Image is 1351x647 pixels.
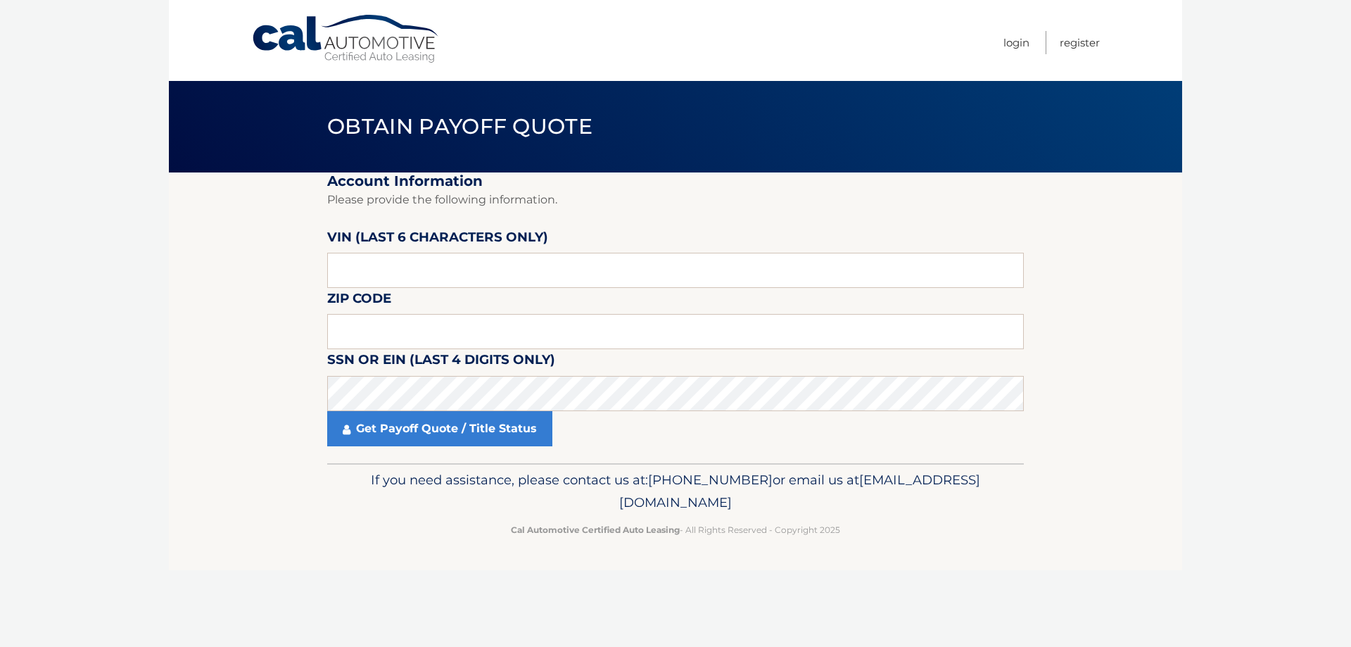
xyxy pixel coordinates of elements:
a: Get Payoff Quote / Title Status [327,411,552,446]
strong: Cal Automotive Certified Auto Leasing [511,524,680,535]
p: - All Rights Reserved - Copyright 2025 [336,522,1015,537]
p: Please provide the following information. [327,190,1024,210]
span: Obtain Payoff Quote [327,113,592,139]
a: Login [1003,31,1029,54]
a: Register [1060,31,1100,54]
span: [PHONE_NUMBER] [648,472,773,488]
h2: Account Information [327,172,1024,190]
label: VIN (last 6 characters only) [327,227,548,253]
label: Zip Code [327,288,391,314]
p: If you need assistance, please contact us at: or email us at [336,469,1015,514]
label: SSN or EIN (last 4 digits only) [327,349,555,375]
a: Cal Automotive [251,14,441,64]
